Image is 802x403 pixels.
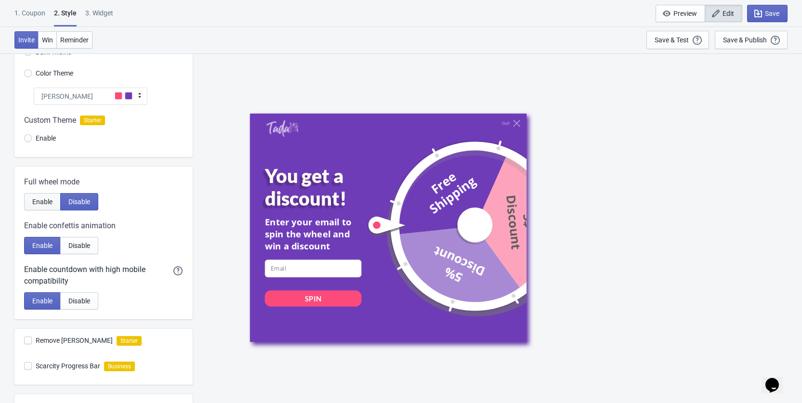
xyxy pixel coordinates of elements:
button: Save & Publish [715,31,788,49]
button: Disable [60,237,98,254]
button: Invite [14,31,39,49]
span: Disable [68,198,90,206]
div: You get a discount! [264,164,381,210]
button: Save [747,5,788,22]
span: Color Theme [36,68,73,78]
div: Enable countdown with high mobile compatibility [24,264,173,287]
button: Win [38,31,57,49]
span: Disable [68,242,90,249]
span: Full wheel mode [24,176,79,188]
div: 2 . Style [54,8,77,26]
span: Win [42,36,53,44]
span: Invite [18,36,35,44]
button: Enable [24,193,61,210]
div: 1. Coupon [14,8,45,25]
iframe: chat widget [762,364,792,393]
button: Edit [705,5,742,22]
button: Enable [24,292,61,310]
button: Disable [60,193,98,210]
span: Enable [32,242,53,249]
span: Enable [32,297,53,305]
a: Tada Shopify App - Exit Intent, Spin to Win Popups, Newsletter Discount Gift Game [266,120,298,138]
div: 3. Widget [85,8,113,25]
button: Enable [24,237,61,254]
button: Reminder [56,31,92,49]
div: Quit [501,121,509,126]
span: Disable [68,297,90,305]
div: Save & Test [655,36,689,44]
span: Reminder [60,36,89,44]
div: Save & Publish [723,36,767,44]
div: SPIN [305,293,321,303]
div: Enter your email to spin the wheel and win a discount [264,216,361,253]
i: Starter [117,336,142,346]
span: Preview [673,10,697,17]
span: Scarcity Progress Bar [36,361,100,371]
img: Tada Shopify App - Exit Intent, Spin to Win Popups, Newsletter Discount Gift Game [266,120,298,137]
span: Remove [PERSON_NAME] [36,336,113,345]
span: Save [765,10,779,17]
button: Disable [60,292,98,310]
span: Enable [32,198,53,206]
span: Edit [723,10,734,17]
i: Business [104,362,135,371]
span: Enable confettis animation [24,220,116,232]
span: [PERSON_NAME] [41,91,93,101]
input: Email [264,260,361,277]
button: Preview [656,5,705,22]
button: Save & Test [646,31,709,49]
